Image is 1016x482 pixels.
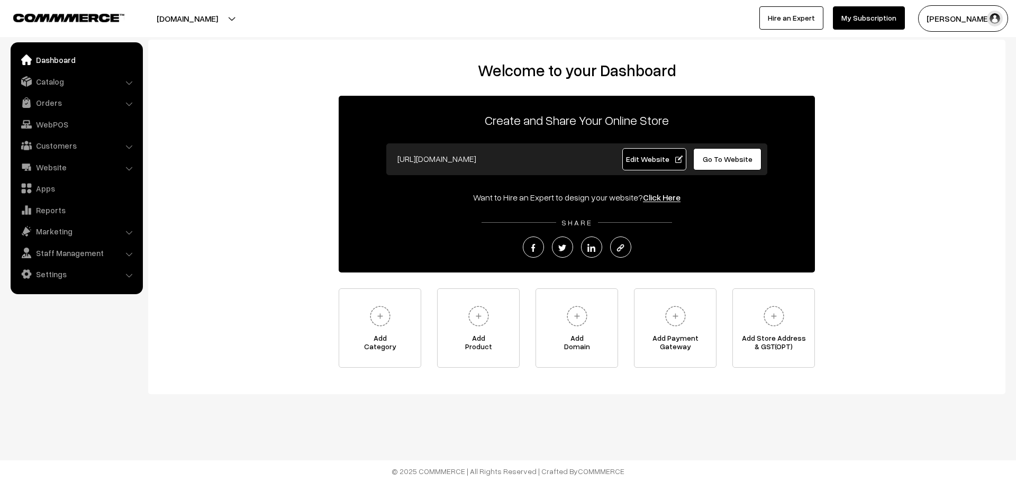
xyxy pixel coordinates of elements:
span: SHARE [556,218,598,227]
span: Go To Website [703,154,752,163]
a: Go To Website [693,148,761,170]
a: Apps [13,179,139,198]
a: Catalog [13,72,139,91]
a: Edit Website [622,148,687,170]
a: Add PaymentGateway [634,288,716,368]
a: My Subscription [833,6,905,30]
a: Click Here [643,192,681,203]
a: Website [13,158,139,177]
a: Reports [13,201,139,220]
p: Create and Share Your Online Store [339,111,815,130]
span: Add Category [339,334,421,355]
a: AddDomain [536,288,618,368]
a: Add Store Address& GST(OPT) [732,288,815,368]
a: Marketing [13,222,139,241]
h2: Welcome to your Dashboard [159,61,995,80]
a: AddCategory [339,288,421,368]
img: plus.svg [464,302,493,331]
img: user [987,11,1003,26]
span: Add Domain [536,334,618,355]
img: COMMMERCE [13,14,124,22]
img: plus.svg [563,302,592,331]
a: Dashboard [13,50,139,69]
a: COMMMERCE [578,467,624,476]
a: COMMMERCE [13,11,106,23]
a: Staff Management [13,243,139,262]
span: Edit Website [626,154,683,163]
img: plus.svg [661,302,690,331]
span: Add Product [438,334,519,355]
div: Want to Hire an Expert to design your website? [339,191,815,204]
span: Add Payment Gateway [634,334,716,355]
span: Add Store Address & GST(OPT) [733,334,814,355]
button: [PERSON_NAME] [918,5,1008,32]
a: WebPOS [13,115,139,134]
button: [DOMAIN_NAME] [120,5,255,32]
a: AddProduct [437,288,520,368]
a: Customers [13,136,139,155]
img: plus.svg [759,302,788,331]
img: plus.svg [366,302,395,331]
a: Hire an Expert [759,6,823,30]
a: Settings [13,265,139,284]
a: Orders [13,93,139,112]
